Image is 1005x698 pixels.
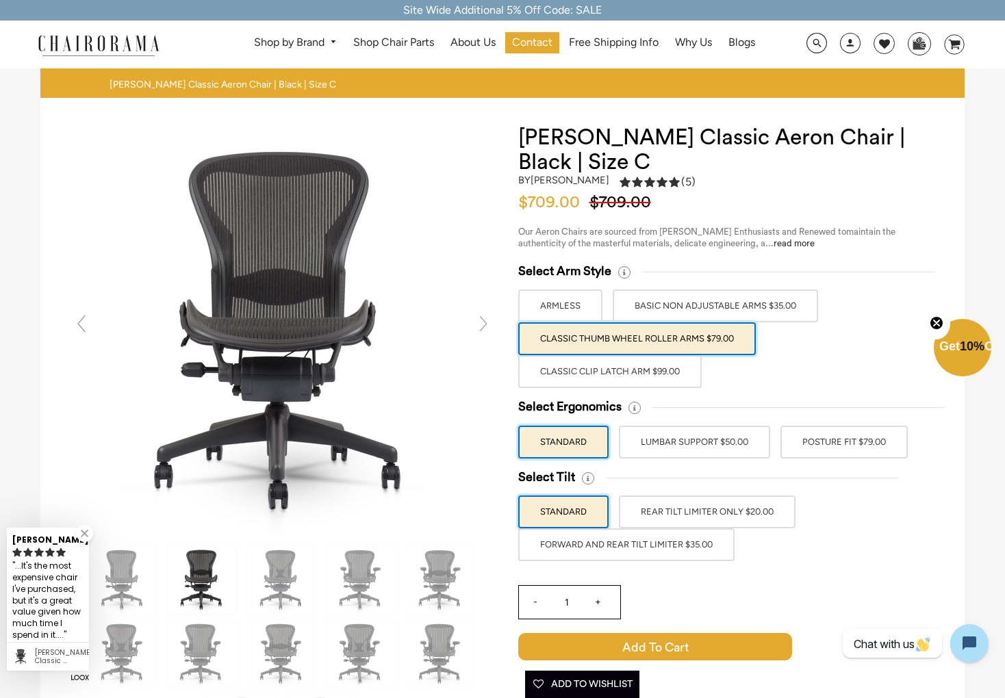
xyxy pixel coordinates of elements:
input: + [582,586,615,619]
a: [PERSON_NAME] [531,174,609,186]
span: $709.00 [589,194,658,211]
a: Free Shipping Info [562,32,665,53]
img: Herman Miller Classic Aeron Chair | Black | Size C - chairorama [247,545,316,614]
label: REAR TILT LIMITER ONLY $20.00 [619,495,796,528]
button: Add To Wishlist [525,671,639,698]
span: [PERSON_NAME] Classic Aeron Chair | Black | Size C [110,79,336,91]
img: Herman Miller Classic Aeron Chair | Black | Size C - chairorama [88,545,157,614]
a: Shop Chair Parts [346,32,441,53]
div: ...It's the most expensive chair I've purchased, but it's a great value given how much time I spe... [12,559,84,643]
span: (5) [681,175,696,190]
img: Herman Miller Classic Aeron Chair | Black | Size C - chairorama [168,545,236,614]
svg: rating icon full [56,547,66,557]
div: 5.0 rating (5 votes) [620,174,696,189]
img: Herman Miller Classic Aeron Chair | Black | Size C - chairorama [88,619,157,688]
svg: rating icon full [45,547,55,557]
span: Add to Cart [518,633,792,660]
a: 5.0 rating (5 votes) [620,174,696,193]
a: Blogs [722,32,762,53]
svg: rating icon full [34,547,44,557]
label: LUMBAR SUPPORT $50.00 [619,426,770,458]
img: WhatsApp_Image_2024-07-12_at_16.23.01.webp [908,33,930,53]
label: FORWARD AND REAR TILT LIMITER $35.00 [518,528,735,561]
a: read more [774,239,815,248]
img: Herman Miller Classic Aeron Chair | Black | Size C - chairorama [406,545,474,614]
svg: rating icon full [23,547,33,557]
span: Why Us [675,36,712,50]
span: Select Ergonomics [518,399,622,415]
span: Contact [512,36,552,50]
label: POSTURE FIT $79.00 [780,426,908,458]
span: Shop Chair Parts [353,36,434,50]
label: ARMLESS [518,289,602,322]
img: Herman Miller Classic Aeron Chair | Black | Size C - chairorama [168,619,236,688]
span: Get Off [939,339,1002,353]
h2: by [518,174,609,186]
label: STANDARD [518,495,609,528]
span: 10% [960,339,984,353]
span: Free Shipping Info [569,36,659,50]
img: Herman Miller Classic Aeron Chair | Black | Size C - chairorama [406,619,474,688]
div: Herman Miller Classic Aeron Chair | Black | Size C [35,649,84,665]
a: Shop by Brand [247,32,344,53]
img: chairorama [30,33,167,57]
span: $709.00 [518,194,587,211]
nav: breadcrumbs [110,79,341,91]
label: Classic Thumb Wheel Roller Arms $79.00 [518,322,756,355]
svg: rating icon full [12,547,22,557]
span: About Us [450,36,496,50]
span: Our Aeron Chairs are sourced from [PERSON_NAME] Enthusiasts and Renewed to [518,227,846,236]
button: Add to Cart [518,633,812,660]
a: About Us [444,32,502,53]
img: Herman Miller Classic Aeron Chair | Black | Size C - chairorama [327,545,395,614]
span: Blogs [728,36,755,50]
img: Herman Miller Classic Aeron Chair | Black | Size C - chairorama [247,619,316,688]
input: - [519,586,552,619]
a: Why Us [668,32,719,53]
span: Select Arm Style [518,263,611,279]
label: BASIC NON ADJUSTABLE ARMS $35.00 [613,289,818,322]
img: DSC_4782_363b2a92-e0ba-4177-aa0e-9bf28b835f8a_grande.jpg [77,125,488,536]
label: Classic Clip Latch Arm $99.00 [518,355,702,388]
div: [PERSON_NAME] [12,529,84,546]
label: STANDARD [518,426,609,458]
div: Get10%OffClose teaser [934,320,991,378]
nav: DesktopNavigation [225,32,784,57]
a: Contact [505,32,559,53]
span: Add To Wishlist [532,671,633,698]
span: Select Tilt [518,469,575,485]
h1: [PERSON_NAME] Classic Aeron Chair | Black | Size C [518,125,938,174]
img: Herman Miller Classic Aeron Chair | Black | Size C - chairorama [327,619,395,688]
button: Close teaser [923,308,950,339]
